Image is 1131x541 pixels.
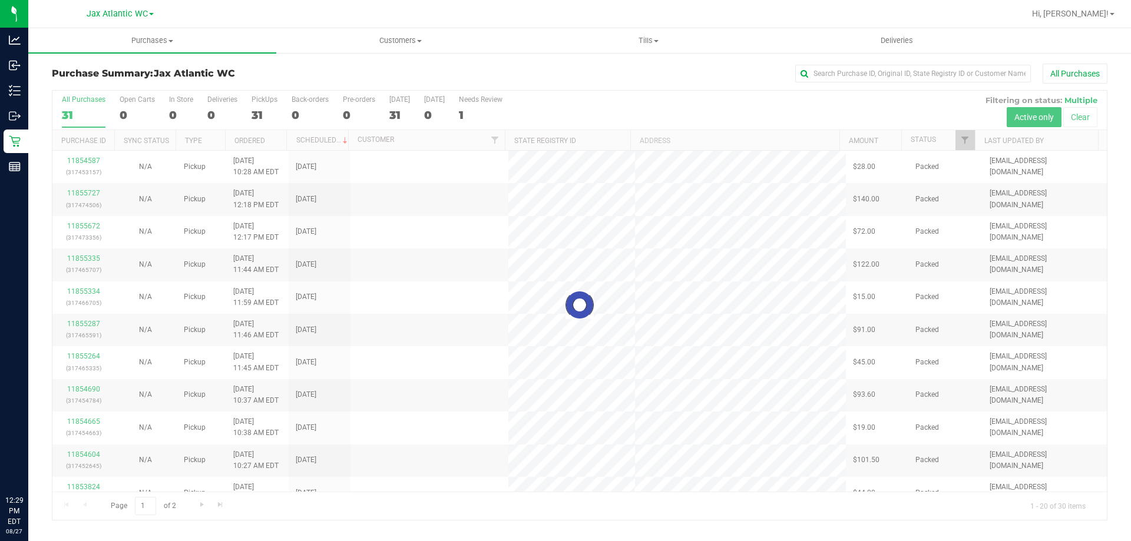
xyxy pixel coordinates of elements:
[9,34,21,46] inline-svg: Analytics
[28,35,276,46] span: Purchases
[154,68,235,79] span: Jax Atlantic WC
[28,28,276,53] a: Purchases
[9,135,21,147] inline-svg: Retail
[1032,9,1109,18] span: Hi, [PERSON_NAME]!
[12,447,47,482] iframe: Resource center
[1043,64,1107,84] button: All Purchases
[9,110,21,122] inline-svg: Outbound
[52,68,404,79] h3: Purchase Summary:
[865,35,929,46] span: Deliveries
[524,28,772,53] a: Tills
[87,9,148,19] span: Jax Atlantic WC
[795,65,1031,82] input: Search Purchase ID, Original ID, State Registry ID or Customer Name...
[9,85,21,97] inline-svg: Inventory
[5,527,23,536] p: 08/27
[276,28,524,53] a: Customers
[9,161,21,172] inline-svg: Reports
[9,59,21,71] inline-svg: Inbound
[773,28,1021,53] a: Deliveries
[5,495,23,527] p: 12:29 PM EDT
[525,35,772,46] span: Tills
[277,35,524,46] span: Customers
